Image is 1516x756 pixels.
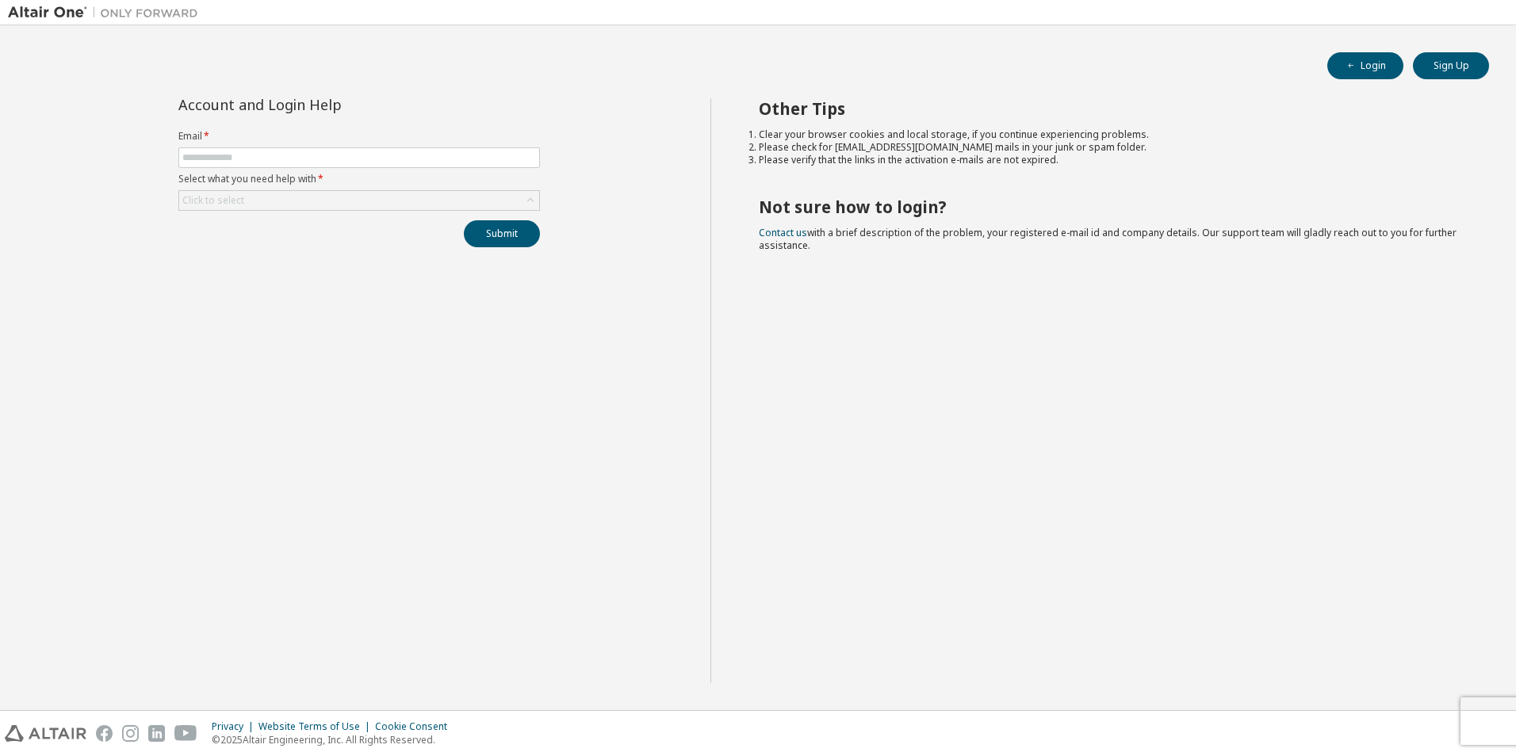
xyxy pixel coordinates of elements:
a: Contact us [759,226,807,239]
button: Sign Up [1413,52,1489,79]
img: instagram.svg [122,725,139,742]
h2: Other Tips [759,98,1461,119]
label: Email [178,130,540,143]
li: Clear your browser cookies and local storage, if you continue experiencing problems. [759,128,1461,141]
img: linkedin.svg [148,725,165,742]
p: © 2025 Altair Engineering, Inc. All Rights Reserved. [212,733,457,746]
h2: Not sure how to login? [759,197,1461,217]
img: Altair One [8,5,206,21]
img: altair_logo.svg [5,725,86,742]
label: Select what you need help with [178,173,540,185]
img: youtube.svg [174,725,197,742]
li: Please check for [EMAIL_ADDRESS][DOMAIN_NAME] mails in your junk or spam folder. [759,141,1461,154]
li: Please verify that the links in the activation e-mails are not expired. [759,154,1461,166]
div: Click to select [179,191,539,210]
div: Click to select [182,194,244,207]
img: facebook.svg [96,725,113,742]
button: Submit [464,220,540,247]
button: Login [1327,52,1403,79]
div: Cookie Consent [375,720,457,733]
span: with a brief description of the problem, your registered e-mail id and company details. Our suppo... [759,226,1457,252]
div: Privacy [212,720,258,733]
div: Account and Login Help [178,98,468,111]
div: Website Terms of Use [258,720,375,733]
